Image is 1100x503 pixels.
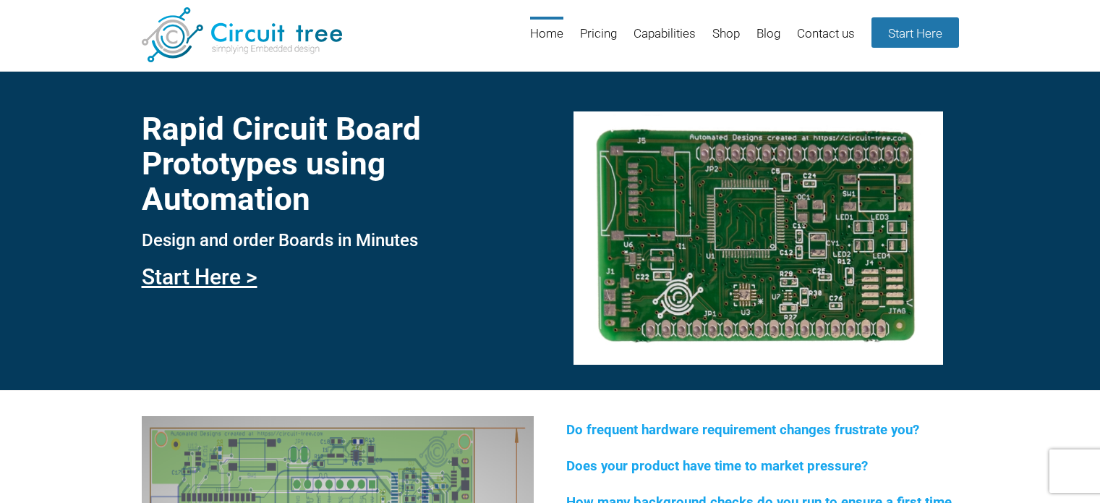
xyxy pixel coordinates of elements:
a: Shop [712,17,740,64]
a: Start Here > [142,264,257,289]
h1: Rapid Circuit Board Prototypes using Automation [142,111,534,216]
a: Home [530,17,563,64]
a: Start Here [871,17,959,48]
a: Capabilities [634,17,696,64]
span: Do frequent hardware requirement changes frustrate you? [566,422,919,438]
img: Circuit Tree [142,7,342,62]
a: Pricing [580,17,617,64]
span: Does your product have time to market pressure? [566,458,868,474]
a: Contact us [797,17,855,64]
a: Blog [756,17,780,64]
h3: Design and order Boards in Minutes [142,231,534,250]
